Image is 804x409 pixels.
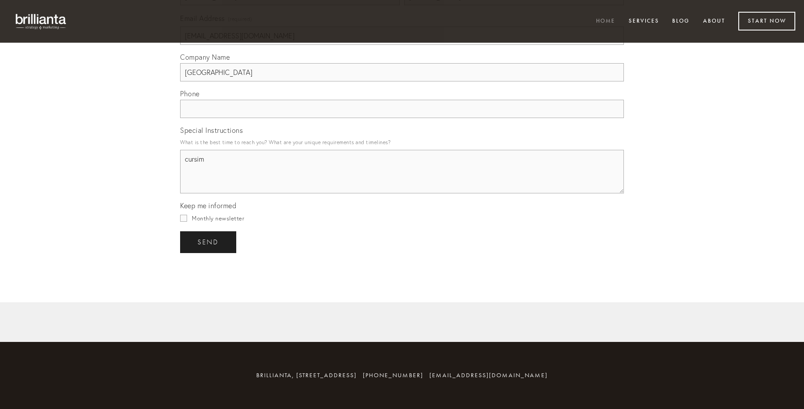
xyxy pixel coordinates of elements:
[180,215,187,222] input: Monthly newsletter
[180,53,230,61] span: Company Name
[256,372,357,379] span: brillianta, [STREET_ADDRESS]
[697,14,731,29] a: About
[738,12,795,30] a: Start Now
[180,89,200,98] span: Phone
[180,136,624,148] p: What is the best time to reach you? What are your unique requirements and timelines?
[180,201,236,210] span: Keep me informed
[590,14,621,29] a: Home
[667,14,695,29] a: Blog
[429,372,548,379] a: [EMAIL_ADDRESS][DOMAIN_NAME]
[198,238,219,246] span: send
[180,126,243,135] span: Special Instructions
[180,231,236,253] button: sendsend
[180,150,624,193] textarea: cursim
[9,9,74,34] img: brillianta - research, strategy, marketing
[623,14,665,29] a: Services
[192,215,244,222] span: Monthly newsletter
[363,372,423,379] span: [PHONE_NUMBER]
